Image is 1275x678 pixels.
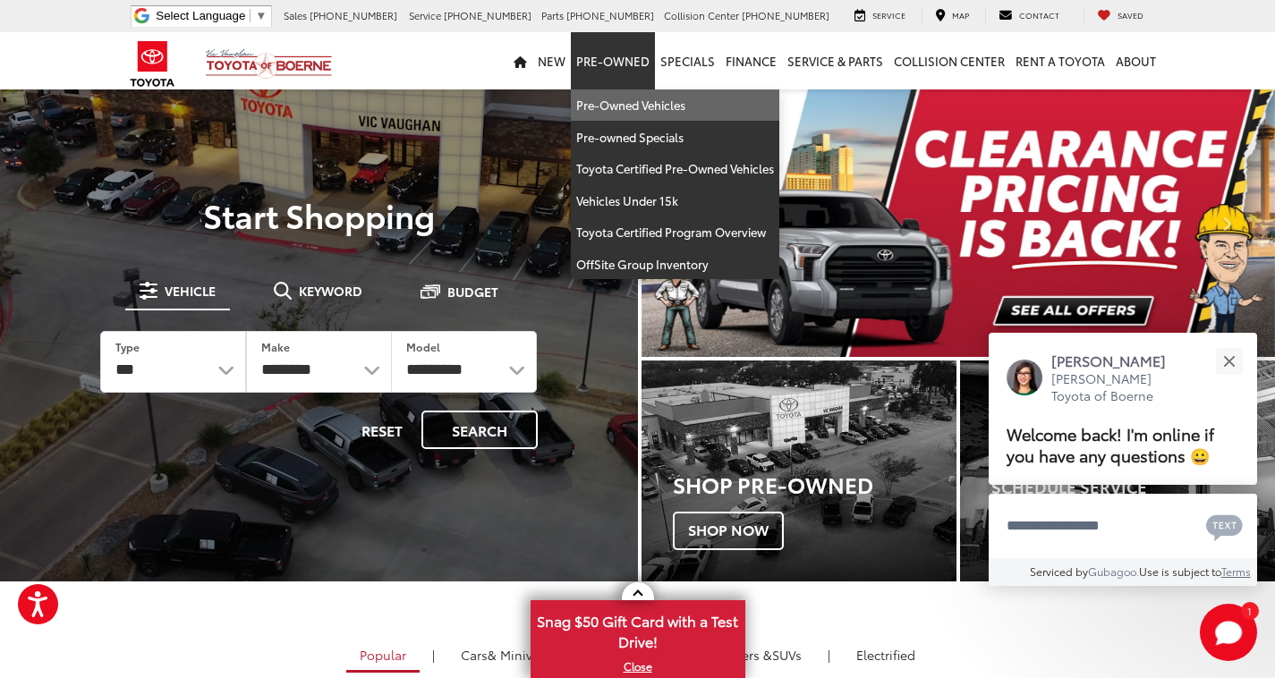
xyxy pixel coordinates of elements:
[571,122,779,154] a: Pre-owned Specials
[823,646,835,664] li: |
[409,8,441,22] span: Service
[922,8,982,24] a: Map
[989,333,1257,586] div: Close[PERSON_NAME][PERSON_NAME] Toyota of BoerneWelcome back! I'm online if you have any question...
[156,9,245,22] span: Select Language
[508,32,532,89] a: Home
[673,472,956,496] h3: Shop Pre-Owned
[571,89,779,122] a: Pre-Owned Vehicles
[1019,9,1059,21] span: Contact
[673,512,784,549] span: Shop Now
[346,640,420,673] a: Popular
[742,8,829,22] span: [PHONE_NUMBER]
[1051,370,1184,405] p: [PERSON_NAME] Toyota of Boerne
[1200,604,1257,661] button: Toggle Chat Window
[655,32,720,89] a: Specials
[1201,505,1248,546] button: Chat with SMS
[1084,8,1157,24] a: My Saved Vehicles
[299,284,362,297] span: Keyword
[952,9,969,21] span: Map
[284,8,307,22] span: Sales
[346,411,418,449] button: Reset
[1210,342,1248,380] button: Close
[1200,604,1257,661] svg: Start Chat
[642,360,956,581] div: Toyota
[255,9,267,22] span: ▼
[1206,513,1243,541] svg: Text
[571,153,779,185] a: Toyota Certified Pre-Owned Vehicles
[571,249,779,280] a: OffSite Group Inventory
[841,8,919,24] a: Service
[985,8,1073,24] a: Contact
[541,8,564,22] span: Parts
[960,360,1275,581] div: Toyota
[532,602,744,657] span: Snag $50 Gift Card with a Test Drive!
[428,646,439,664] li: |
[447,640,561,670] a: Cars
[1221,564,1251,579] a: Terms
[532,32,571,89] a: New
[1010,32,1110,89] a: Rent a Toyota
[960,360,1275,581] a: Schedule Service Schedule Now
[444,8,531,22] span: [PHONE_NUMBER]
[115,339,140,354] label: Type
[664,8,739,22] span: Collision Center
[421,411,538,449] button: Search
[843,640,929,670] a: Electrified
[872,9,905,21] span: Service
[888,32,1010,89] a: Collision Center
[406,339,440,354] label: Model
[642,360,956,581] a: Shop Pre-Owned Shop Now
[165,284,216,297] span: Vehicle
[1118,9,1143,21] span: Saved
[310,8,397,22] span: [PHONE_NUMBER]
[205,48,333,80] img: Vic Vaughan Toyota of Boerne
[261,339,290,354] label: Make
[680,640,815,670] a: SUVs
[488,646,548,664] span: & Minivan
[75,197,563,233] p: Start Shopping
[1030,564,1088,579] span: Serviced by
[1088,564,1139,579] a: Gubagoo.
[571,185,779,217] a: Vehicles Under 15k
[1180,125,1275,321] button: Click to view next picture.
[1139,564,1221,579] span: Use is subject to
[782,32,888,89] a: Service & Parts: Opens in a new tab
[1007,421,1214,467] span: Welcome back! I'm online if you have any questions 😀
[1247,606,1252,614] span: 1
[571,32,655,89] a: Pre-Owned
[1051,351,1184,370] p: [PERSON_NAME]
[1110,32,1161,89] a: About
[119,35,186,93] img: Toyota
[447,285,498,298] span: Budget
[566,8,654,22] span: [PHONE_NUMBER]
[571,216,779,249] a: Toyota Certified Program Overview
[156,9,267,22] a: Select Language​
[989,494,1257,558] textarea: Type your message
[720,32,782,89] a: Finance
